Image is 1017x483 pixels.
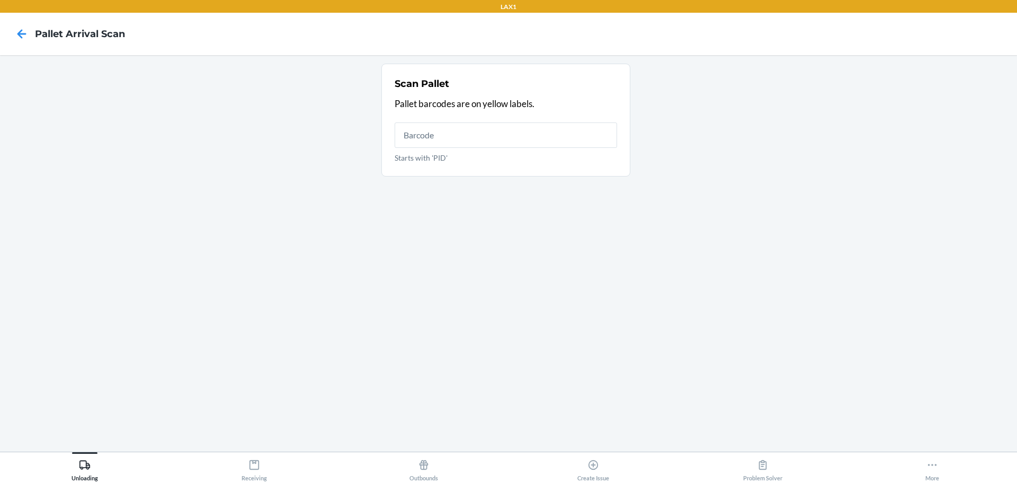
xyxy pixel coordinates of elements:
h2: Scan Pallet [395,77,449,91]
h4: Pallet Arrival Scan [35,27,125,41]
div: Receiving [242,455,267,481]
p: Starts with 'PID' [395,152,617,163]
div: More [925,455,939,481]
button: Receiving [169,452,339,481]
p: LAX1 [501,2,516,12]
input: Starts with 'PID' [395,122,617,148]
button: Outbounds [339,452,508,481]
p: Pallet barcodes are on yellow labels. [395,97,617,111]
div: Problem Solver [743,455,782,481]
button: More [847,452,1017,481]
button: Problem Solver [678,452,847,481]
button: Create Issue [508,452,678,481]
div: Create Issue [577,455,609,481]
div: Unloading [72,455,98,481]
div: Outbounds [409,455,438,481]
